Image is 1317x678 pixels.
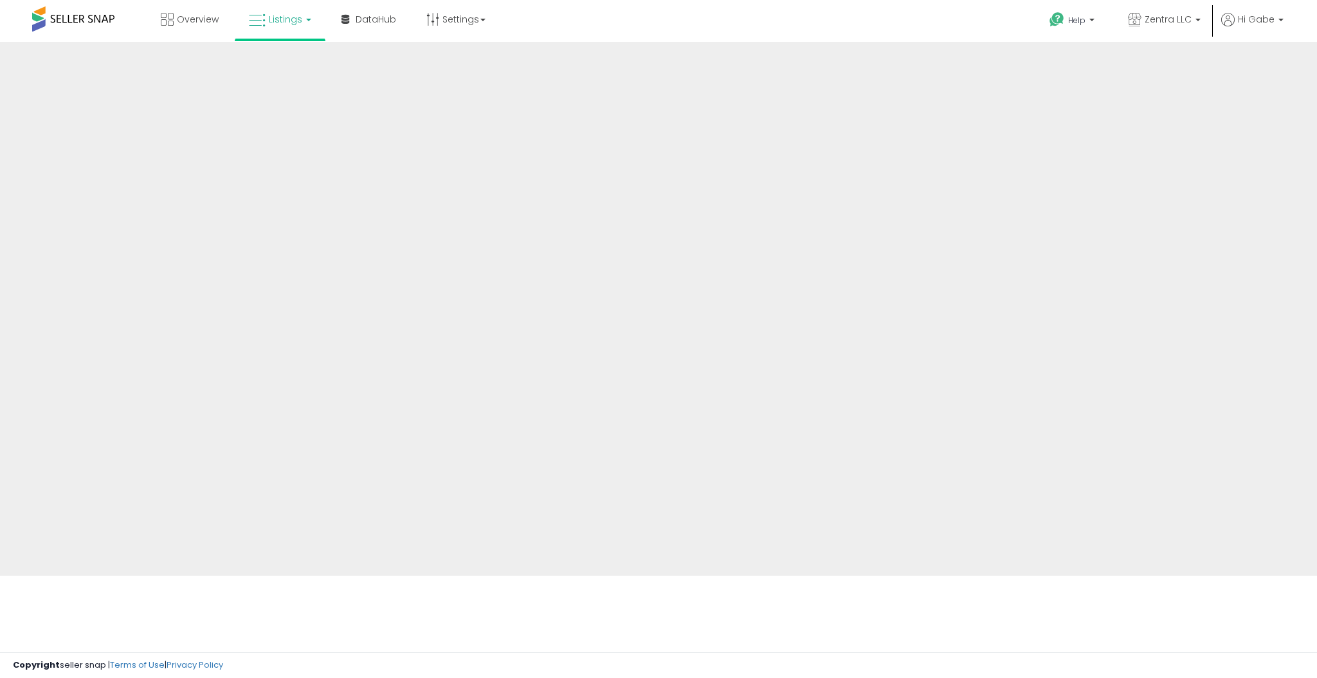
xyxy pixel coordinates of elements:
[1039,2,1107,42] a: Help
[1145,13,1192,26] span: Zentra LLC
[177,13,219,26] span: Overview
[269,13,302,26] span: Listings
[1068,15,1085,26] span: Help
[1221,13,1284,42] a: Hi Gabe
[1238,13,1275,26] span: Hi Gabe
[1049,12,1065,28] i: Get Help
[356,13,396,26] span: DataHub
